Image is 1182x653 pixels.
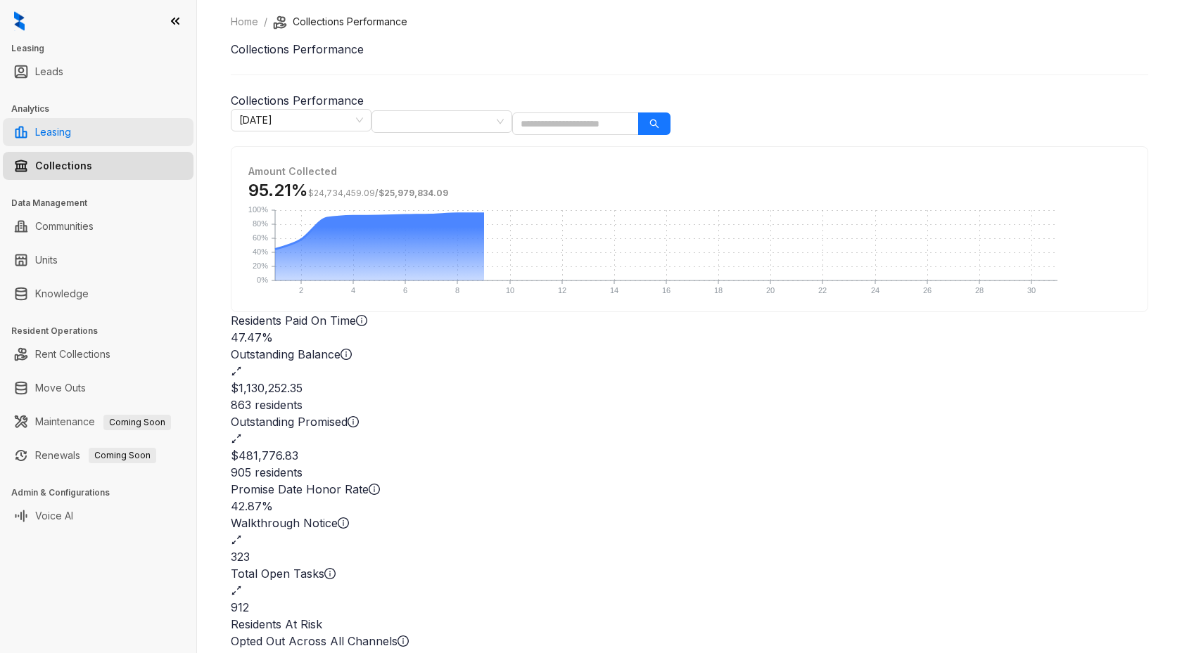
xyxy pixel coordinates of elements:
[369,484,380,495] span: info-circle
[231,413,1148,430] div: Outstanding Promised
[871,286,879,295] text: 24
[14,11,25,31] img: logo
[338,517,349,529] span: info-circle
[231,616,1148,633] h3: Residents At Risk
[403,286,407,295] text: 6
[3,340,193,368] li: Rent Collections
[248,179,1131,202] h3: 95.21%
[3,58,193,86] li: Leads
[248,205,268,214] text: 100%
[35,246,58,274] a: Units
[3,374,193,402] li: Move Outs
[1027,286,1036,295] text: 30
[231,498,1148,515] h2: 42.87%
[231,464,1148,481] div: 905 residents
[89,448,156,463] span: Coming Soon
[11,42,196,55] h3: Leasing
[455,286,459,295] text: 8
[3,246,193,274] li: Units
[231,534,242,545] span: expand-alt
[348,416,359,427] span: info-circle
[253,261,268,270] text: 20%
[35,118,71,146] a: Leasing
[11,486,196,499] h3: Admin & Configurations
[231,329,1148,346] h2: 47.47%
[231,447,1148,464] h2: $481,776.83
[714,286,723,295] text: 18
[239,110,363,131] span: October 2025
[231,396,1148,413] div: 863 residents
[103,415,171,430] span: Coming Soon
[35,58,63,86] a: Leads
[253,247,268,256] text: 40%
[649,119,659,129] span: search
[35,152,92,180] a: Collections
[11,325,196,337] h3: Resident Operations
[231,599,1148,616] h2: 912
[299,286,303,295] text: 2
[231,515,1148,531] div: Walkthrough Notice
[231,565,1148,582] div: Total Open Tasks
[231,92,1148,109] h3: Collections Performance
[975,286,984,295] text: 28
[253,219,268,228] text: 80%
[3,280,193,308] li: Knowledge
[308,188,375,198] span: $24,734,459.09
[398,635,409,647] span: info-circle
[308,188,448,198] span: /
[231,41,1148,58] h1: Collections Performance
[231,346,1148,363] div: Outstanding Balance
[35,212,94,240] a: Communities
[351,286,355,295] text: 4
[610,286,618,295] text: 14
[273,14,407,30] li: Collections Performance
[228,14,261,30] a: Home
[253,233,268,242] text: 60%
[923,286,932,295] text: 26
[231,433,242,444] span: expand-alt
[3,152,193,180] li: Collections
[231,366,242,377] span: expand-alt
[248,165,337,177] strong: Amount Collected
[3,118,193,146] li: Leasing
[35,441,156,470] a: RenewalsComing Soon
[356,315,367,326] span: info-circle
[231,548,1148,565] h2: 323
[3,502,193,530] li: Voice AI
[35,280,89,308] a: Knowledge
[231,481,1148,498] div: Promise Date Honor Rate
[231,585,242,596] span: expand-alt
[11,197,196,209] h3: Data Management
[231,380,1148,396] h2: $1,130,252.35
[231,312,1148,329] div: Residents Paid On Time
[818,286,827,295] text: 22
[558,286,566,295] text: 12
[506,286,514,295] text: 10
[35,340,110,368] a: Rent Collections
[231,633,1148,649] div: Opted Out Across All Channels
[264,14,267,30] li: /
[3,441,193,470] li: Renewals
[766,286,775,295] text: 20
[341,349,352,360] span: info-circle
[3,212,193,240] li: Communities
[324,568,336,579] span: info-circle
[35,374,86,402] a: Move Outs
[3,408,193,436] li: Maintenance
[379,188,448,198] span: $25,979,834.09
[11,103,196,115] h3: Analytics
[662,286,671,295] text: 16
[35,502,73,530] a: Voice AI
[257,276,268,284] text: 0%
